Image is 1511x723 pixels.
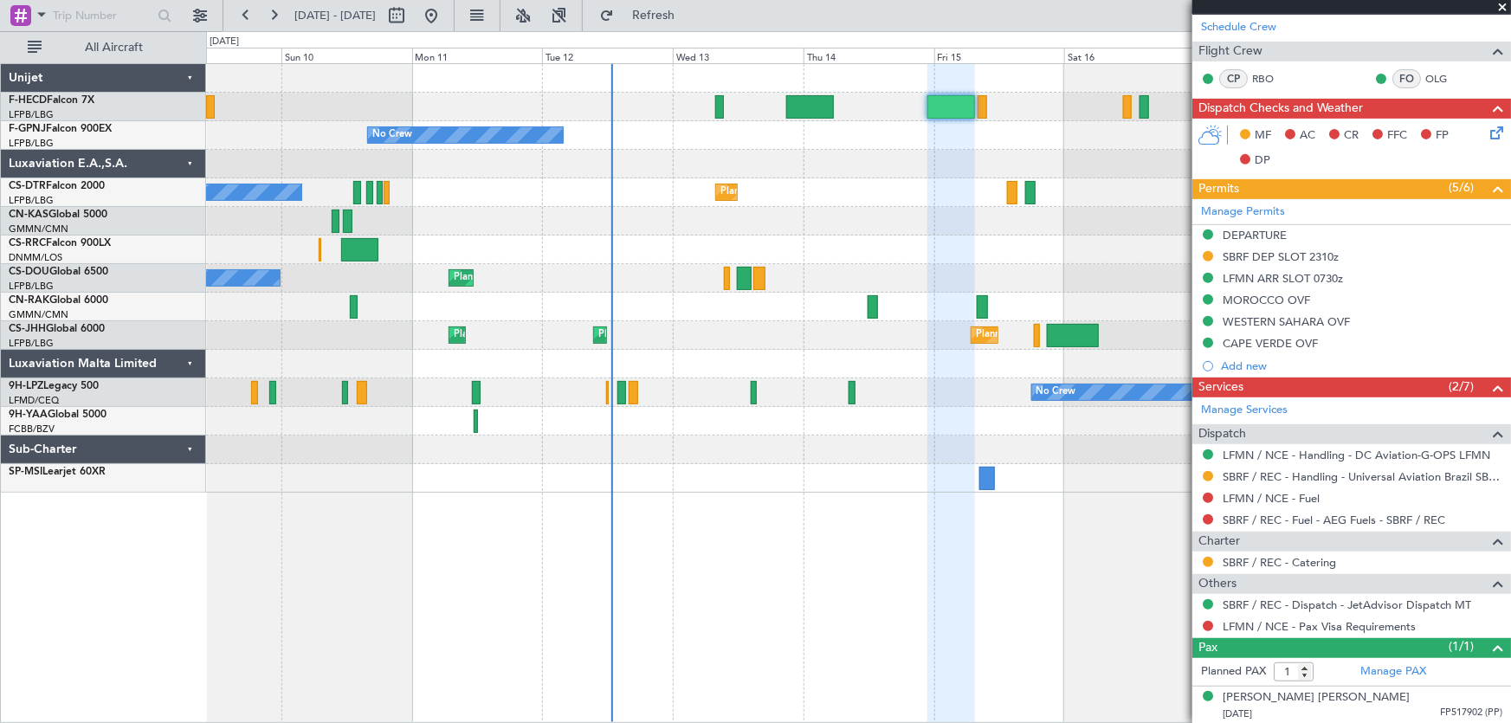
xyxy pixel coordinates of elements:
[45,42,183,54] span: All Aircraft
[9,295,49,306] span: CN-RAK
[9,324,46,334] span: CS-JHH
[9,308,68,321] a: GMMN/CMN
[1201,203,1285,221] a: Manage Permits
[1360,663,1426,681] a: Manage PAX
[9,295,108,306] a: CN-RAKGlobal 6000
[591,2,695,29] button: Refresh
[1440,706,1502,720] span: FP517902 (PP)
[9,337,54,350] a: LFPB/LBG
[9,108,54,121] a: LFPB/LBG
[542,48,673,63] div: Tue 12
[1223,271,1343,286] div: LFMN ARR SLOT 0730z
[976,322,1249,348] div: Planned Maint [GEOGRAPHIC_DATA] ([GEOGRAPHIC_DATA])
[1221,358,1502,373] div: Add new
[9,210,48,220] span: CN-KAS
[1425,71,1464,87] a: OLG
[1344,127,1359,145] span: CR
[1198,42,1262,61] span: Flight Crew
[1436,127,1449,145] span: FP
[1449,178,1474,197] span: (5/6)
[9,223,68,236] a: GMMN/CMN
[1223,249,1339,264] div: SBRF DEP SLOT 2310z
[9,467,106,477] a: SP-MSILearjet 60XR
[294,8,376,23] span: [DATE] - [DATE]
[1198,179,1239,199] span: Permits
[281,48,412,63] div: Sun 10
[1223,469,1502,484] a: SBRF / REC - Handling - Universal Aviation Brazil SBRF / REC
[9,181,105,191] a: CS-DTRFalcon 2000
[19,34,188,61] button: All Aircraft
[1198,638,1217,658] span: Pax
[1255,127,1271,145] span: MF
[1223,597,1471,612] a: SBRF / REC - Dispatch - JetAdvisor Dispatch MT
[9,280,54,293] a: LFPB/LBG
[1198,424,1246,444] span: Dispatch
[1392,69,1421,88] div: FO
[1223,513,1445,527] a: SBRF / REC - Fuel - AEG Fuels - SBRF / REC
[9,124,112,134] a: F-GPNJFalcon 900EX
[9,267,49,277] span: CS-DOU
[804,48,934,63] div: Thu 14
[1223,555,1336,570] a: SBRF / REC - Catering
[1255,152,1270,170] span: DP
[1201,663,1266,681] label: Planned PAX
[1064,48,1195,63] div: Sat 16
[9,251,62,264] a: DNMM/LOS
[1223,689,1410,707] div: [PERSON_NAME] [PERSON_NAME]
[210,35,239,49] div: [DATE]
[372,122,412,148] div: No Crew
[1387,127,1407,145] span: FFC
[598,322,871,348] div: Planned Maint [GEOGRAPHIC_DATA] ([GEOGRAPHIC_DATA])
[1201,402,1288,419] a: Manage Services
[151,48,281,63] div: Sat 9
[1449,637,1474,655] span: (1/1)
[1223,336,1318,351] div: CAPE VERDE OVF
[9,324,105,334] a: CS-JHHGlobal 6000
[9,467,42,477] span: SP-MSI
[1223,228,1287,242] div: DEPARTURE
[454,322,726,348] div: Planned Maint [GEOGRAPHIC_DATA] ([GEOGRAPHIC_DATA])
[1252,71,1291,87] a: RBO
[617,10,690,22] span: Refresh
[1223,448,1490,462] a: LFMN / NCE - Handling - DC Aviation-G-OPS LFMN
[9,95,47,106] span: F-HECD
[1223,491,1320,506] a: LFMN / NCE - Fuel
[9,381,43,391] span: 9H-LPZ
[1223,314,1350,329] div: WESTERN SAHARA OVF
[1198,532,1240,552] span: Charter
[9,181,46,191] span: CS-DTR
[9,238,46,249] span: CS-RRC
[1223,293,1310,307] div: MOROCCO OVF
[1300,127,1315,145] span: AC
[454,265,726,291] div: Planned Maint [GEOGRAPHIC_DATA] ([GEOGRAPHIC_DATA])
[1219,69,1248,88] div: CP
[9,381,99,391] a: 9H-LPZLegacy 500
[412,48,543,63] div: Mon 11
[9,394,59,407] a: LFMD/CEQ
[9,124,46,134] span: F-GPNJ
[9,210,107,220] a: CN-KASGlobal 5000
[673,48,804,63] div: Wed 13
[1201,19,1276,36] a: Schedule Crew
[9,423,55,436] a: FCBB/BZV
[1223,707,1252,720] span: [DATE]
[9,410,107,420] a: 9H-YAAGlobal 5000
[1449,378,1474,396] span: (2/7)
[934,48,1065,63] div: Fri 15
[9,194,54,207] a: LFPB/LBG
[1223,619,1416,634] a: LFMN / NCE - Pax Visa Requirements
[53,3,152,29] input: Trip Number
[1198,574,1237,594] span: Others
[1036,379,1076,405] div: No Crew
[9,95,94,106] a: F-HECDFalcon 7X
[1198,99,1363,119] span: Dispatch Checks and Weather
[9,410,48,420] span: 9H-YAA
[720,179,809,205] div: Planned Maint Sofia
[9,137,54,150] a: LFPB/LBG
[9,238,111,249] a: CS-RRCFalcon 900LX
[9,267,108,277] a: CS-DOUGlobal 6500
[1198,378,1243,397] span: Services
